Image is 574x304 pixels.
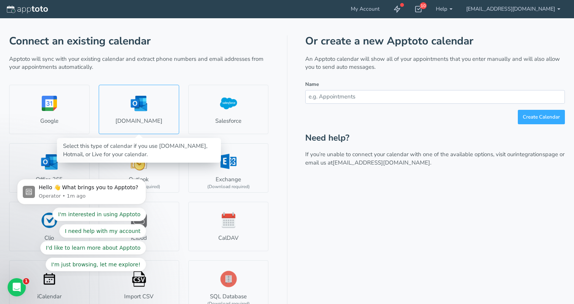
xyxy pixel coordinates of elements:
p: An Apptoto calendar will show all of your appointments that you enter manually and will also allo... [305,55,565,71]
span: 1 [23,278,29,284]
iframe: Intercom live chat [8,278,26,296]
a: Google [9,85,90,134]
label: Name [305,81,319,88]
a: Salesforce [188,85,269,134]
img: logo-apptoto--white.svg [7,6,48,13]
p: Apptoto will sync with your existing calendar and extract phone numbers and email addresses from ... [9,55,269,71]
input: e.g. Appointments [305,90,565,103]
button: Create Calendar [518,110,565,125]
h2: Need help? [305,133,565,143]
a: Exchange [188,143,269,193]
a: integrations [515,150,545,158]
h1: Or create a new Apptoto calendar [305,35,565,47]
p: If you’re unable to connect your calendar with one of the available options, visit our page or em... [305,150,565,167]
iframe: Intercom notifications message [6,172,158,276]
div: (Download required) [207,184,250,190]
a: [DOMAIN_NAME] [99,85,179,134]
div: Select this type of calendar if you use [DOMAIN_NAME], Hotmail, or Live for your calendar. [63,142,215,158]
a: [EMAIL_ADDRESS][DOMAIN_NAME]. [333,159,431,166]
a: CalDAV [188,202,269,251]
a: Office 365 [9,143,90,193]
div: 10 [420,2,427,9]
h1: Connect an existing calendar [9,35,269,47]
a: Outlook [99,143,179,193]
